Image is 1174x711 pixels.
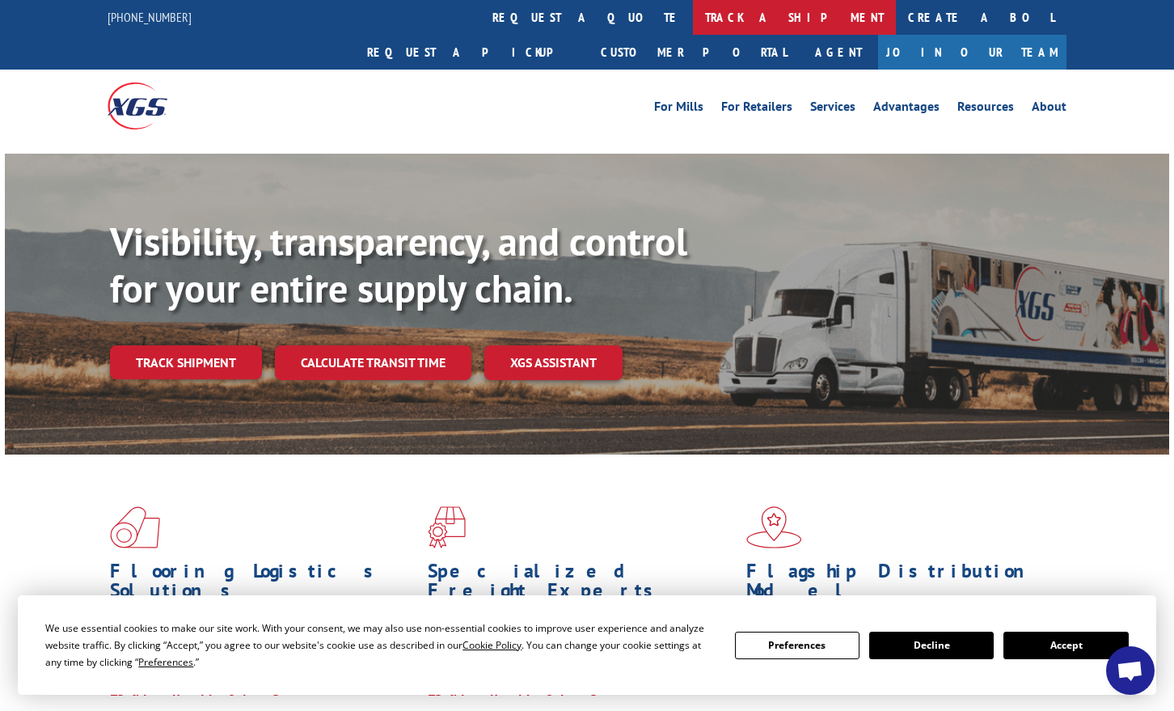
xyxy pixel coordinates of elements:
[462,638,522,652] span: Cookie Policy
[138,655,193,669] span: Preferences
[1003,632,1128,659] button: Accept
[654,100,703,118] a: For Mills
[810,100,855,118] a: Services
[589,35,799,70] a: Customer Portal
[428,681,629,700] a: Learn More >
[869,632,994,659] button: Decline
[873,100,940,118] a: Advantages
[735,632,859,659] button: Preferences
[746,506,802,548] img: xgs-icon-flagship-distribution-model-red
[110,506,160,548] img: xgs-icon-total-supply-chain-intelligence-red
[1106,646,1155,695] a: Open chat
[721,100,792,118] a: For Retailers
[275,345,471,380] a: Calculate transit time
[957,100,1014,118] a: Resources
[428,561,733,608] h1: Specialized Freight Experts
[428,506,466,548] img: xgs-icon-focused-on-flooring-red
[110,345,262,379] a: Track shipment
[355,35,589,70] a: Request a pickup
[484,345,623,380] a: XGS ASSISTANT
[1032,100,1066,118] a: About
[108,9,192,25] a: [PHONE_NUMBER]
[746,561,1052,608] h1: Flagship Distribution Model
[110,216,687,313] b: Visibility, transparency, and control for your entire supply chain.
[45,620,715,671] div: We use essential cookies to make our site work. With your consent, we may also use non-essential ...
[18,595,1156,695] div: Cookie Consent Prompt
[110,681,311,700] a: Learn More >
[110,561,416,608] h1: Flooring Logistics Solutions
[878,35,1066,70] a: Join Our Team
[799,35,878,70] a: Agent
